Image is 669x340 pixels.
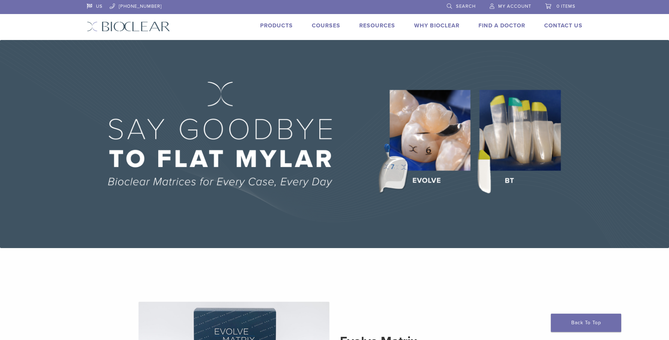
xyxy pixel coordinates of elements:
[260,22,293,29] a: Products
[557,4,575,9] span: 0 items
[478,22,525,29] a: Find A Doctor
[498,4,531,9] span: My Account
[414,22,459,29] a: Why Bioclear
[87,21,170,32] img: Bioclear
[312,22,340,29] a: Courses
[544,22,583,29] a: Contact Us
[359,22,395,29] a: Resources
[456,4,476,9] span: Search
[551,314,621,332] a: Back To Top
